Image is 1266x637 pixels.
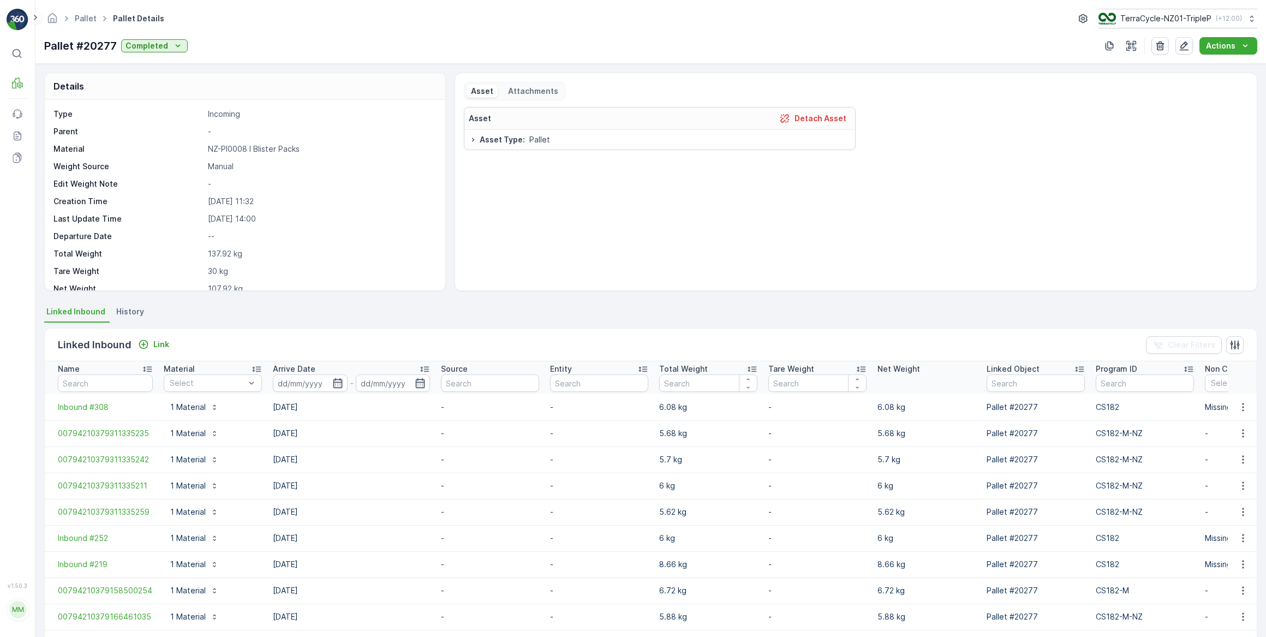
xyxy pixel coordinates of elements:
p: 30 kg [208,266,433,277]
input: Search [441,374,539,392]
p: Details [53,80,84,93]
p: 1 Material [170,559,206,570]
p: Total Weight [659,364,708,374]
p: - [550,611,648,622]
p: NZ-PI0008 I Blister Packs [208,144,433,154]
button: MM [7,591,28,628]
p: Material [164,364,195,374]
p: Select [170,378,245,389]
p: 5.68 kg [877,428,976,439]
p: - [350,377,354,390]
p: 6 kg [659,480,757,491]
button: 1 Material [164,503,225,521]
input: Search [58,374,153,392]
p: 1 Material [170,507,206,517]
input: Search [768,374,867,392]
span: Asset Type : [480,134,525,145]
input: dd/mm/yyyy [273,374,348,392]
p: Incoming [208,109,433,120]
p: - [768,585,867,596]
p: Program ID [1096,364,1137,374]
td: [DATE] [267,473,435,499]
p: 5.88 kg [877,611,976,622]
p: Pallet #20277 [44,38,117,54]
button: 1 Material [164,582,225,599]
p: ( +12:00 ) [1216,14,1242,23]
p: 6 kg [659,533,757,544]
p: CS182-M [1096,585,1194,596]
p: - [768,611,867,622]
a: Inbound #308 [58,402,153,413]
p: 5.88 kg [659,611,757,622]
p: 6 kg [877,533,976,544]
p: Last Update Time [53,213,204,224]
p: Linked Inbound [58,337,132,353]
p: Tare Weight [768,364,814,374]
span: Linked Inbound [46,306,105,317]
p: CS182-M-NZ [1096,480,1194,491]
p: Pallet #20277 [987,507,1085,517]
p: Arrive Date [273,364,315,374]
p: - [550,559,648,570]
td: [DATE] [267,578,435,604]
p: - [441,402,539,413]
a: 00794210379158500254 [58,585,153,596]
p: CS182 [1096,402,1194,413]
a: Inbound #252 [58,533,153,544]
p: Completed [126,40,168,51]
a: 00794210379311335211 [58,480,153,491]
p: Net Weight [53,283,204,294]
p: Pallet #20277 [987,611,1085,622]
p: 5.7 kg [659,454,757,465]
p: Entity [550,364,572,374]
input: dd/mm/yyyy [356,374,431,392]
p: Total Weight [53,248,204,259]
button: Link [134,338,174,351]
button: 1 Material [164,529,225,547]
p: Creation Time [53,196,204,207]
button: Completed [121,39,188,52]
a: 00794210379166461035 [58,611,153,622]
button: Clear Filters [1146,336,1222,354]
p: [DATE] 14:00 [208,213,433,224]
p: Asset [469,113,491,124]
td: [DATE] [267,525,435,551]
span: Pallet Details [111,13,166,24]
p: Parent [53,126,204,137]
p: Pallet #20277 [987,585,1085,596]
p: 5.62 kg [659,507,757,517]
button: TerraCycle-NZ01-TripleP(+12:00) [1098,9,1257,28]
p: 1 Material [170,402,206,413]
p: Pallet #20277 [987,480,1085,491]
p: Pallet #20277 [987,454,1085,465]
p: 1 Material [170,480,206,491]
p: Clear Filters [1168,340,1215,350]
p: - [441,559,539,570]
p: Name [58,364,80,374]
p: - [550,480,648,491]
p: - [550,428,648,439]
span: History [116,306,144,317]
a: 00794210379311335235 [58,428,153,439]
p: - [550,533,648,544]
button: Actions [1199,37,1257,55]
p: 5.68 kg [659,428,757,439]
p: Tare Weight [53,266,204,277]
p: - [768,507,867,517]
p: Actions [1206,40,1235,51]
p: - [441,454,539,465]
img: TC_7kpGtVS.png [1098,13,1116,25]
td: [DATE] [267,420,435,447]
p: CS182 [1096,533,1194,544]
p: Asset [471,86,493,97]
p: Attachments [506,86,558,97]
p: 8.66 kg [659,559,757,570]
p: - [550,585,648,596]
td: [DATE] [267,604,435,630]
p: Linked Object [987,364,1040,374]
a: Inbound #219 [58,559,153,570]
p: 6.72 kg [659,585,757,596]
p: Source [441,364,468,374]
